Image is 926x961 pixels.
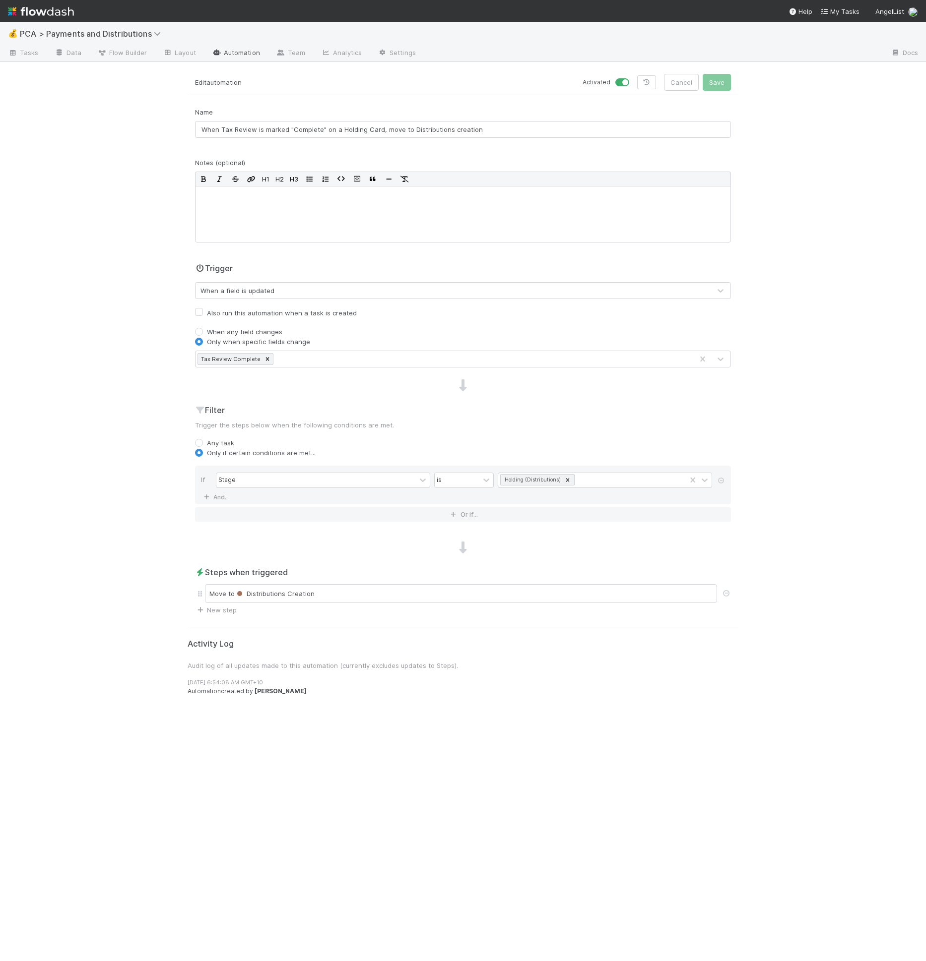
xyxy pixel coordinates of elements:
[195,507,731,522] button: Or if...
[188,678,738,687] div: [DATE] 6:54:08 AM GMT+10
[196,172,211,186] button: Bold
[333,172,349,186] button: Code
[195,420,731,430] p: Trigger the steps below when the following conditions are met.
[349,172,365,186] button: Code Block
[207,327,282,337] label: When any field changes
[272,172,287,186] button: H2
[47,46,89,61] a: Data
[198,354,262,364] div: Tax Review Complete
[664,74,699,91] button: Cancel
[195,566,731,578] h2: Steps when triggered
[908,7,918,17] img: avatar_8e0a024e-b700-4f9f-aecf-6f1e79dccd3c.png
[205,584,717,603] div: Move to
[583,78,610,87] small: Activated
[259,172,272,186] button: H1
[365,172,381,186] button: Blockquote
[301,172,317,186] button: Bullet List
[200,286,274,296] div: When a field is updated
[188,639,738,649] h5: Activity Log
[195,606,237,614] a: New step
[204,46,268,61] a: Automation
[211,172,227,186] button: Italic
[255,687,307,695] strong: [PERSON_NAME]
[195,262,233,274] h2: Trigger
[789,6,812,16] div: Help
[8,29,18,38] span: 💰
[397,172,412,186] button: Remove Format
[207,307,357,319] label: Also run this automation when a task is created
[703,74,731,91] button: Save
[195,75,456,90] p: Edit automation
[8,3,74,20] img: logo-inverted-e16ddd16eac7371096b0.svg
[8,48,39,58] span: Tasks
[195,158,245,168] label: Notes (optional)
[207,337,310,347] label: Only when specific fields change
[188,661,738,670] p: Audit log of all updates made to this automation (currently excludes updates to Steps).
[235,590,315,598] span: Distributions Creation
[502,475,562,485] div: Holding (Distributions)
[207,448,316,458] label: Only if certain conditions are met...
[875,7,904,15] span: AngelList
[381,172,397,186] button: Horizontal Rule
[243,172,259,186] button: Edit Link
[155,46,204,61] a: Layout
[437,476,442,484] div: is
[195,404,731,416] h2: Filter
[188,687,738,696] div: Automation created by
[227,172,243,186] button: Strikethrough
[201,490,232,504] a: And..
[207,438,234,448] label: Any task
[370,46,424,61] a: Settings
[201,473,216,490] div: If
[268,46,313,61] a: Team
[313,46,370,61] a: Analytics
[820,7,860,15] span: My Tasks
[883,46,926,61] a: Docs
[20,29,166,39] span: PCA > Payments and Distributions
[820,6,860,16] a: My Tasks
[89,46,155,61] a: Flow Builder
[287,172,301,186] button: H3
[317,172,333,186] button: Ordered List
[97,48,147,58] span: Flow Builder
[195,107,213,117] label: Name
[218,476,236,484] div: Stage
